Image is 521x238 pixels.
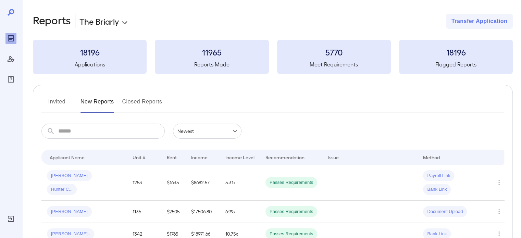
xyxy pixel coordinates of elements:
div: Method [423,153,440,161]
span: Payroll Link [423,173,454,179]
div: Manage Users [5,53,16,64]
button: Transfer Application [446,14,513,29]
h3: 18196 [399,47,513,58]
td: 6.99x [220,201,260,223]
td: $2505 [161,201,186,223]
span: [PERSON_NAME] [47,173,92,179]
div: Unit # [133,153,146,161]
div: Recommendation [265,153,305,161]
td: 5.31x [220,165,260,201]
h3: 18196 [33,47,147,58]
h2: Reports [33,14,71,29]
span: Passes Requirements [265,231,317,237]
span: Bank Link [423,186,451,193]
h3: 11965 [155,47,269,58]
span: Bank Link [423,231,451,237]
div: Income [191,153,208,161]
h5: Flagged Reports [399,60,513,68]
td: $17506.80 [186,201,220,223]
button: Closed Reports [122,96,162,113]
h5: Reports Made [155,60,269,68]
button: New Reports [80,96,114,113]
h5: Meet Requirements [277,60,391,68]
span: [PERSON_NAME] [47,209,92,215]
div: Reports [5,33,16,44]
div: FAQ [5,74,16,85]
button: Row Actions [494,206,505,217]
span: Passes Requirements [265,179,317,186]
span: Passes Requirements [265,209,317,215]
div: Applicant Name [50,153,85,161]
div: Newest [173,124,241,139]
h5: Applications [33,60,147,68]
span: Document Upload [423,209,467,215]
td: 1253 [127,165,161,201]
div: Rent [167,153,178,161]
button: Invited [41,96,72,113]
button: Row Actions [494,177,505,188]
td: $8682.57 [186,165,220,201]
div: Issue [328,153,339,161]
td: 1135 [127,201,161,223]
span: Hunter C... [47,186,77,193]
div: Log Out [5,213,16,224]
div: Income Level [225,153,255,161]
h3: 5770 [277,47,391,58]
span: [PERSON_NAME].. [47,231,94,237]
p: The Briarly [79,16,119,27]
summary: 18196Applications11965Reports Made5770Meet Requirements18196Flagged Reports [33,40,513,74]
td: $1635 [161,165,186,201]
